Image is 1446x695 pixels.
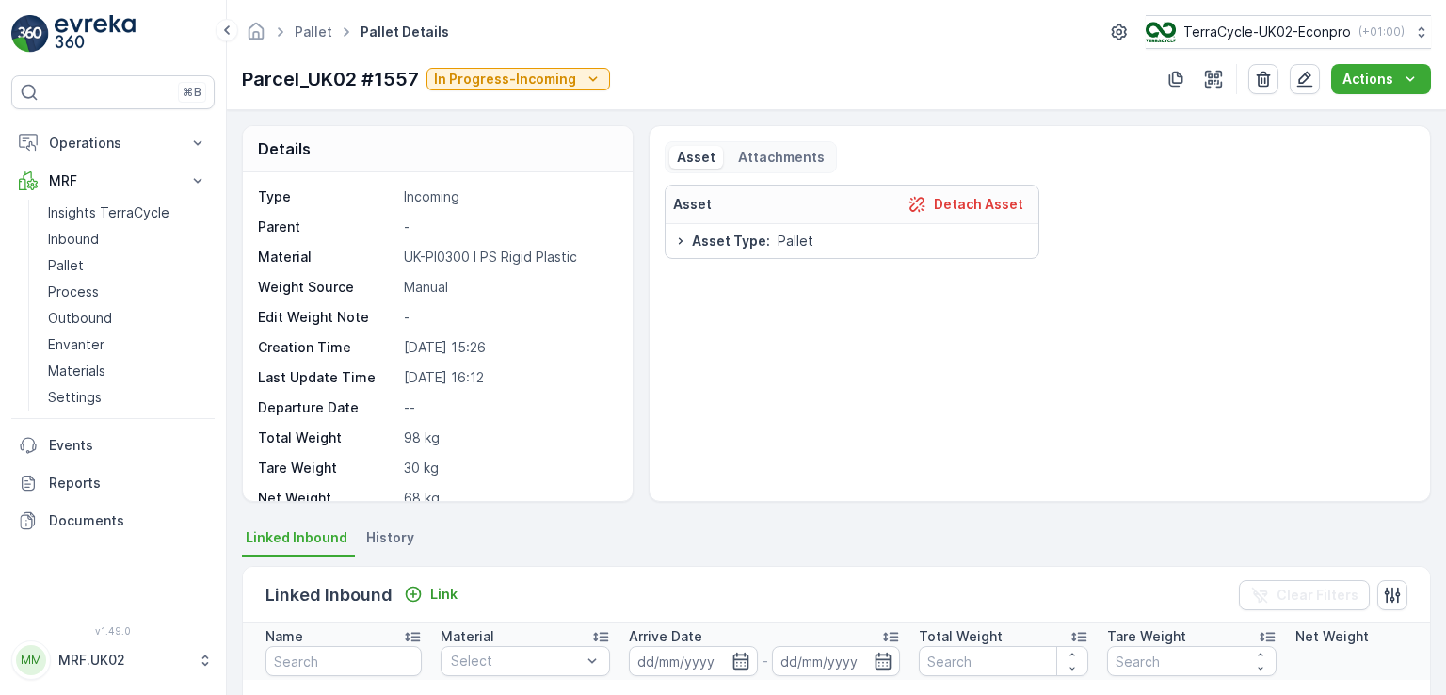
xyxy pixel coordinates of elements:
[738,148,825,167] p: Attachments
[258,338,396,357] p: Creation Time
[762,650,768,672] p: -
[40,331,215,358] a: Envanter
[357,23,453,41] span: Pallet Details
[258,428,396,447] p: Total Weight
[404,308,612,327] p: -
[265,627,303,646] p: Name
[434,70,576,89] p: In Progress-Incoming
[629,646,758,676] input: dd/mm/yyyy
[58,651,188,670] p: MRF.UK02
[430,585,458,604] p: Link
[40,252,215,279] a: Pallet
[11,427,215,464] a: Events
[48,256,84,275] p: Pallet
[11,640,215,680] button: MMMRF.UK02
[48,230,99,249] p: Inbound
[11,502,215,540] a: Documents
[265,646,422,676] input: Search
[629,627,702,646] p: Arrive Date
[48,309,112,328] p: Outbound
[40,200,215,226] a: Insights TerraCycle
[1239,580,1370,610] button: Clear Filters
[404,428,612,447] p: 98 kg
[40,226,215,252] a: Inbound
[366,528,414,547] span: History
[48,388,102,407] p: Settings
[258,218,396,236] p: Parent
[1107,646,1277,676] input: Search
[1146,22,1176,42] img: terracycle_logo_wKaHoWT.png
[692,232,770,251] span: Asset Type :
[265,582,393,608] p: Linked Inbound
[404,218,612,236] p: -
[48,203,169,222] p: Insights TerraCycle
[48,362,105,380] p: Materials
[11,162,215,200] button: MRF
[258,398,396,417] p: Departure Date
[677,148,715,167] p: Asset
[1358,24,1405,40] p: ( +01:00 )
[404,398,612,417] p: --
[55,15,136,53] img: logo_light-DOdMpM7g.png
[11,464,215,502] a: Reports
[16,645,46,675] div: MM
[1183,23,1351,41] p: TerraCycle-UK02-Econpro
[258,137,311,160] p: Details
[258,489,396,508] p: Net Weight
[404,368,612,387] p: [DATE] 16:12
[295,24,332,40] a: Pallet
[11,625,215,637] span: v 1.49.0
[1331,64,1431,94] button: Actions
[404,248,612,267] p: UK-PI0300 I PS Rigid Plastic
[1342,70,1393,89] p: Actions
[404,278,612,297] p: Manual
[919,646,1088,676] input: Search
[183,85,201,100] p: ⌘B
[258,459,396,477] p: Tare Weight
[772,646,901,676] input: dd/mm/yyyy
[258,308,396,327] p: Edit Weight Note
[11,124,215,162] button: Operations
[40,279,215,305] a: Process
[919,627,1003,646] p: Total Weight
[48,335,104,354] p: Envanter
[242,65,419,93] p: Parcel_UK02 #1557
[49,436,207,455] p: Events
[426,68,610,90] button: In Progress-Incoming
[934,195,1023,214] p: Detach Asset
[404,338,612,357] p: [DATE] 15:26
[451,652,581,671] p: Select
[404,187,612,206] p: Incoming
[11,15,49,53] img: logo
[40,305,215,331] a: Outbound
[49,171,177,190] p: MRF
[40,384,215,411] a: Settings
[673,195,712,214] p: Asset
[246,528,347,547] span: Linked Inbound
[778,232,813,251] span: Pallet
[396,583,465,606] button: Link
[49,474,207,493] p: Reports
[246,28,266,44] a: Homepage
[258,187,396,206] p: Type
[1146,15,1431,49] button: TerraCycle-UK02-Econpro(+01:00)
[49,134,177,153] p: Operations
[49,511,207,530] p: Documents
[1295,627,1369,646] p: Net Weight
[258,248,396,267] p: Material
[1107,627,1186,646] p: Tare Weight
[258,278,396,297] p: Weight Source
[404,489,612,508] p: 68 kg
[900,193,1031,216] button: Detach Asset
[404,459,612,477] p: 30 kg
[258,368,396,387] p: Last Update Time
[40,358,215,384] a: Materials
[48,283,99,301] p: Process
[441,627,494,646] p: Material
[1277,586,1358,605] p: Clear Filters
